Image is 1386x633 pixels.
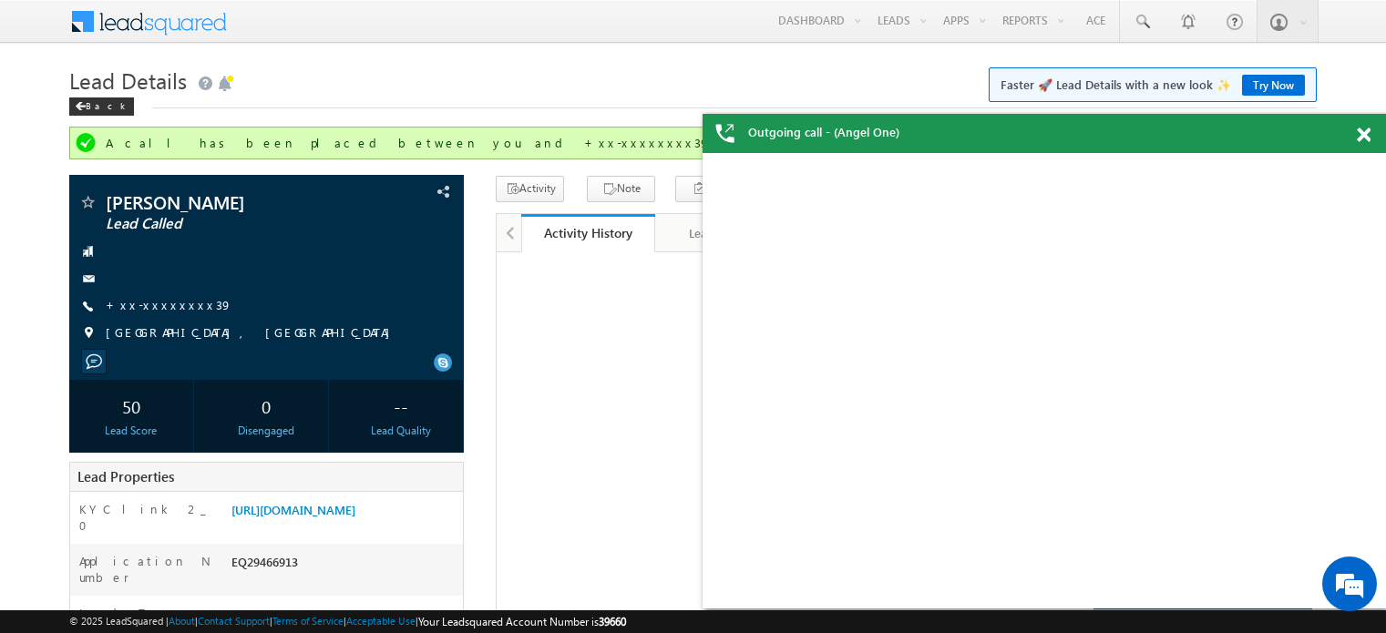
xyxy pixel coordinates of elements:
div: PAID [227,605,463,630]
label: KYC link 2_0 [79,501,212,534]
span: 39660 [599,615,626,628]
span: [GEOGRAPHIC_DATA], [GEOGRAPHIC_DATA] [106,324,399,342]
button: Task [675,176,744,202]
span: Outgoing call - (Angel One) [748,124,899,140]
div: Disengaged [209,423,323,439]
button: Activity [496,176,564,202]
span: Your Leadsquared Account Number is [418,615,626,628]
a: Terms of Service [272,615,344,627]
span: Lead Called [106,215,350,233]
a: [URL][DOMAIN_NAME] [231,502,355,517]
button: Note [587,176,655,202]
div: A call has been placed between you and +xx-xxxxxxxx39 [106,135,1284,151]
div: 0 [209,389,323,423]
div: 50 [74,389,189,423]
div: Lead Details [670,222,773,244]
a: Contact Support [198,615,270,627]
label: Lead Type [79,605,174,621]
label: Application Number [79,553,212,586]
a: +xx-xxxxxxxx39 [106,297,232,312]
a: About [169,615,195,627]
span: © 2025 LeadSquared | | | | | [69,613,626,630]
div: Lead Score [74,423,189,439]
div: EQ29466913 [227,553,463,578]
a: Activity History [521,214,655,252]
a: Acceptable Use [346,615,416,627]
div: -- [344,389,458,423]
div: Back [69,97,134,116]
a: Lead Details [655,214,789,252]
span: [PERSON_NAME] [106,193,350,211]
a: Try Now [1242,75,1305,96]
span: Lead Properties [77,467,174,485]
span: Lead Details [69,66,187,95]
span: Faster 🚀 Lead Details with a new look ✨ [1001,76,1305,94]
div: Lead Quality [344,423,458,439]
a: Back [69,97,143,112]
div: Activity History [535,224,642,241]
